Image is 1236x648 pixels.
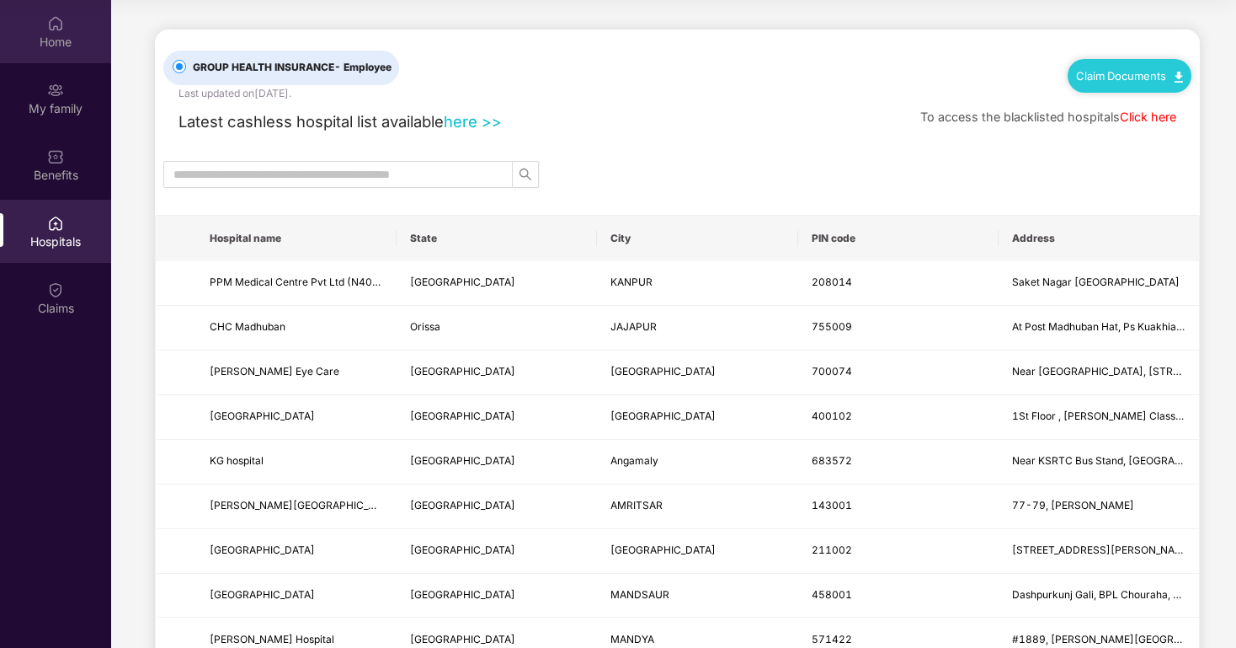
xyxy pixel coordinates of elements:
span: AMRITSAR [610,499,663,511]
span: [GEOGRAPHIC_DATA] [410,633,515,645]
td: Punjab [397,485,597,529]
td: Ajay Hospital [196,574,397,619]
td: MANDSAUR [597,574,797,619]
img: svg+xml;base64,PHN2ZyBpZD0iSG9zcGl0YWxzIiB4bWxucz0iaHR0cDovL3d3dy53My5vcmcvMjAwMC9zdmciIHdpZHRoPS... [47,215,64,232]
span: KANPUR [610,276,653,288]
span: CHC Madhuban [210,320,285,333]
span: - Employee [334,61,392,73]
span: KG hospital [210,454,264,467]
img: svg+xml;base64,PHN2ZyB3aWR0aD0iMjAiIGhlaWdodD0iMjAiIHZpZXdCb3g9IjAgMCAyMCAyMCIgZmlsbD0ibm9uZSIgeG... [47,82,64,99]
span: search [513,168,538,181]
span: 700074 [812,365,852,378]
span: MANDYA [610,633,654,645]
span: Dashpurkunj Gali, BPL Chouraha, Mandsaur [1012,588,1221,601]
span: [PERSON_NAME][GEOGRAPHIC_DATA] [210,499,398,511]
span: [GEOGRAPHIC_DATA] [210,544,315,556]
img: svg+xml;base64,PHN2ZyBpZD0iSG9tZSIgeG1sbnM9Imh0dHA6Ly93d3cudzMub3JnLzIwMDAvc3ZnIiB3aWR0aD0iMjAiIG... [47,15,64,32]
span: Hospital name [210,232,383,245]
td: 76-A, Lowther Road, Near Allahabad Medical Crossing, Prayagraj [999,529,1199,574]
span: PPM Medical Centre Pvt Ltd (N4019/AWSP/I) [210,276,429,288]
div: Last updated on [DATE] . [178,85,291,101]
td: MUMBAI [597,395,797,440]
td: Dhingra General Hospital [196,485,397,529]
span: [GEOGRAPHIC_DATA] [610,365,716,378]
span: 683572 [812,454,852,467]
td: Saket Nagar Kanpur [999,261,1199,306]
a: Claim Documents [1076,69,1183,83]
img: svg+xml;base64,PHN2ZyBpZD0iQmVuZWZpdHMiIHhtbG5zPSJodHRwOi8vd3d3LnczLm9yZy8yMDAwL3N2ZyIgd2lkdGg9Ij... [47,148,64,165]
a: here >> [444,112,502,131]
button: search [512,161,539,188]
span: [GEOGRAPHIC_DATA] [210,410,315,422]
td: ALLAHABAD [597,529,797,574]
span: [PERSON_NAME] Eye Care [210,365,339,378]
td: CHC Madhuban [196,306,397,351]
td: Orbit Eye Hospital [196,395,397,440]
td: Madhya Pradesh [397,574,597,619]
span: Saket Nagar [GEOGRAPHIC_DATA] [1012,276,1180,288]
a: Click here [1120,110,1176,124]
span: 211002 [812,544,852,556]
span: [GEOGRAPHIC_DATA] [410,410,515,422]
span: 143001 [812,499,852,511]
td: Kolkata [597,351,797,395]
td: PPM Medical Centre Pvt Ltd (N4019/AWSP/I) [196,261,397,306]
td: Uttar Pradesh [397,529,597,574]
td: 1St Floor , Aftab Classic, Opp City Hospital, S.V Rd , Jogeshwari West [999,395,1199,440]
span: 77-79, [PERSON_NAME] [1012,499,1134,511]
span: 400102 [812,410,852,422]
span: 571422 [812,633,852,645]
td: Maharashtra [397,395,597,440]
td: Harsh Hospital [196,529,397,574]
td: Uttar Pradesh [397,261,597,306]
span: MANDSAUR [610,588,669,601]
td: Near KSRTC Bus Stand, Trissur Road, Angamaly [999,440,1199,485]
span: Latest cashless hospital list available [178,112,444,131]
img: svg+xml;base64,PHN2ZyB4bWxucz0iaHR0cDovL3d3dy53My5vcmcvMjAwMC9zdmciIHdpZHRoPSIxMC40IiBoZWlnaHQ9Ij... [1175,72,1183,83]
td: Orissa [397,306,597,351]
td: Angamaly [597,440,797,485]
th: State [397,216,597,261]
span: Near KSRTC Bus Stand, [GEOGRAPHIC_DATA] [1012,454,1233,467]
span: [GEOGRAPHIC_DATA] [210,588,315,601]
span: Address [1012,232,1185,245]
span: [GEOGRAPHIC_DATA] [610,544,716,556]
td: West Bengal [397,351,597,395]
span: 208014 [812,276,852,288]
span: [GEOGRAPHIC_DATA] [410,276,515,288]
span: To access the blacklisted hospitals [920,110,1120,124]
td: AMRITSAR [597,485,797,529]
span: Orissa [410,320,440,333]
td: Dashpurkunj Gali, BPL Chouraha, Mandsaur [999,574,1199,619]
span: 755009 [812,320,852,333]
th: Address [999,216,1199,261]
td: JAJAPUR [597,306,797,351]
img: svg+xml;base64,PHN2ZyBpZD0iQ2xhaW0iIHhtbG5zPSJodHRwOi8vd3d3LnczLm9yZy8yMDAwL3N2ZyIgd2lkdGg9IjIwIi... [47,281,64,298]
td: KG hospital [196,440,397,485]
span: [GEOGRAPHIC_DATA] [410,544,515,556]
td: Near Hanuman Mandir, 87, Dum Dum Road [999,351,1199,395]
span: 458001 [812,588,852,601]
span: [GEOGRAPHIC_DATA] [410,499,515,511]
span: [GEOGRAPHIC_DATA] [410,454,515,467]
span: GROUP HEALTH INSURANCE [186,60,398,76]
th: Hospital name [196,216,397,261]
td: Narayana Hrudayalaya Eye Care [196,351,397,395]
td: KANPUR [597,261,797,306]
span: Angamaly [610,454,658,467]
span: [GEOGRAPHIC_DATA] [610,410,716,422]
span: [GEOGRAPHIC_DATA] [410,365,515,378]
td: At Post Madhuban Hat, Ps Kuakhia, Via Kabirpur [999,306,1199,351]
span: [GEOGRAPHIC_DATA] [410,588,515,601]
td: Kerala [397,440,597,485]
td: 77-79, Ajit Nagar [999,485,1199,529]
span: [PERSON_NAME] Hospital [210,633,334,645]
th: PIN code [798,216,999,261]
span: JAJAPUR [610,320,657,333]
th: City [597,216,797,261]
